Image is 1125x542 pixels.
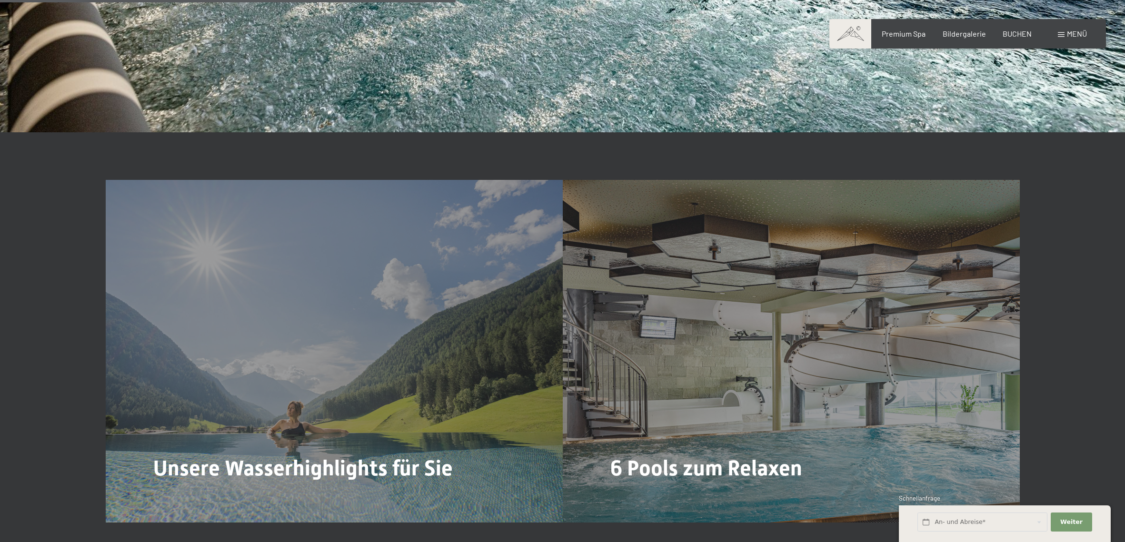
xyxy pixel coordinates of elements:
button: Weiter [1051,512,1092,532]
span: 6 Pools zum Relaxen [610,455,802,481]
span: Menü [1067,29,1087,38]
a: BUCHEN [1003,29,1032,38]
a: Bildergalerie [943,29,986,38]
span: Schnellanfrage [899,494,940,502]
span: Weiter [1060,518,1083,526]
a: Premium Spa [882,29,926,38]
span: Unsere Wasserhighlights für Sie [153,455,453,481]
